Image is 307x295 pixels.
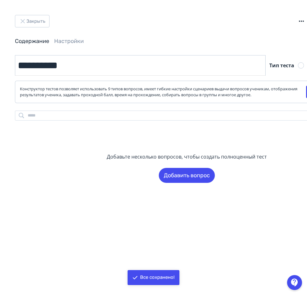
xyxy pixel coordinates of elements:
[54,38,84,45] a: Настройки
[269,62,294,69] span: Тип теста
[20,86,306,98] div: Конструктор тестов позволяет использовать 9 типов вопросов, имеет гибкие настройки сценариев выда...
[15,38,49,45] a: Содержание
[140,274,175,281] div: Все сохранено!
[159,168,215,183] button: Добавить вопрос
[15,15,50,27] button: Закрыть
[107,153,267,160] div: Добавьте несколько вопросов, чтобы создать полноценный тест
